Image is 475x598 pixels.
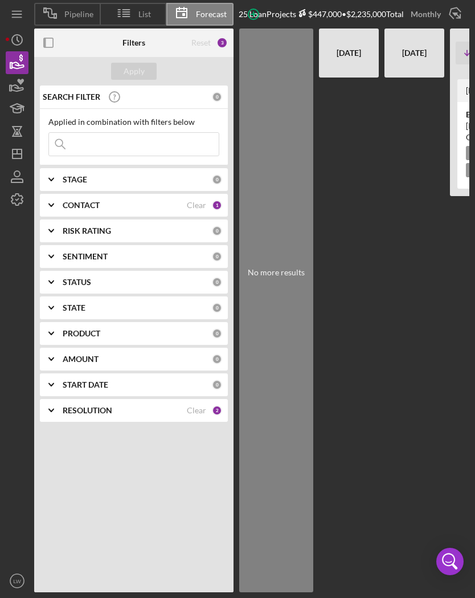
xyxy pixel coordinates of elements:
div: 0 [212,277,222,287]
button: Monthly [404,6,465,23]
span: Pipeline [64,10,93,19]
b: STAGE [63,175,87,184]
div: 3 [216,37,228,48]
text: LW [13,578,22,584]
div: 0 [212,251,222,262]
b: Filters [122,38,145,47]
b: SENTIMENT [63,252,108,261]
b: STATE [63,303,85,312]
div: 0 [212,380,222,390]
span: Forecast [196,10,227,19]
b: SEARCH FILTER [43,92,100,101]
div: 0 [212,92,222,102]
div: Monthly [411,6,441,23]
div: $447,000 [296,9,342,19]
div: Clear [187,201,206,210]
div: Open Intercom Messenger [436,548,464,575]
div: 0 [212,174,222,185]
div: 0 [212,328,222,339]
b: CONTACT [63,201,100,210]
b: RISK RATING [63,226,111,235]
b: PRODUCT [63,329,100,338]
div: 1 [212,200,222,210]
span: List [138,10,151,19]
div: Apply [124,63,145,80]
b: STATUS [63,278,91,287]
button: Apply [111,63,157,80]
div: 0 [212,303,222,313]
div: Applied in combination with filters below [48,117,219,127]
b: AMOUNT [63,355,99,364]
div: [DATE] [325,33,373,73]
div: No more results [239,268,313,277]
b: RESOLUTION [63,406,112,415]
div: 2 [212,405,222,416]
div: 0 [212,354,222,364]
div: 25 Loan Projects • $2,235,000 Total [239,6,465,23]
div: [DATE] [390,33,439,73]
button: LW [6,569,28,592]
div: 0 [212,226,222,236]
b: START DATE [63,380,108,389]
div: Reset [191,38,211,47]
div: Clear [187,406,206,415]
